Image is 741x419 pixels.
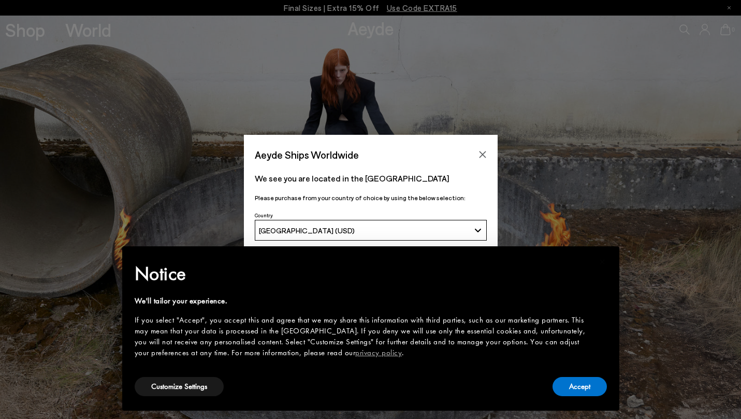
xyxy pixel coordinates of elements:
[259,226,355,235] span: [GEOGRAPHIC_DATA] (USD)
[135,315,590,358] div: If you select "Accept", you accept this and agree that we may share this information with third p...
[553,377,607,396] button: Accept
[475,147,490,162] button: Close
[355,347,402,358] a: privacy policy
[255,172,487,185] p: We see you are located in the [GEOGRAPHIC_DATA]
[599,254,606,270] span: ×
[255,193,487,203] p: Please purchase from your country of choice by using the below selection:
[255,212,273,218] span: Country
[590,249,615,274] button: Close this notice
[255,146,359,164] span: Aeyde Ships Worldwide
[135,260,590,287] h2: Notice
[135,377,224,396] button: Customize Settings
[135,296,590,306] div: We'll tailor your experience.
